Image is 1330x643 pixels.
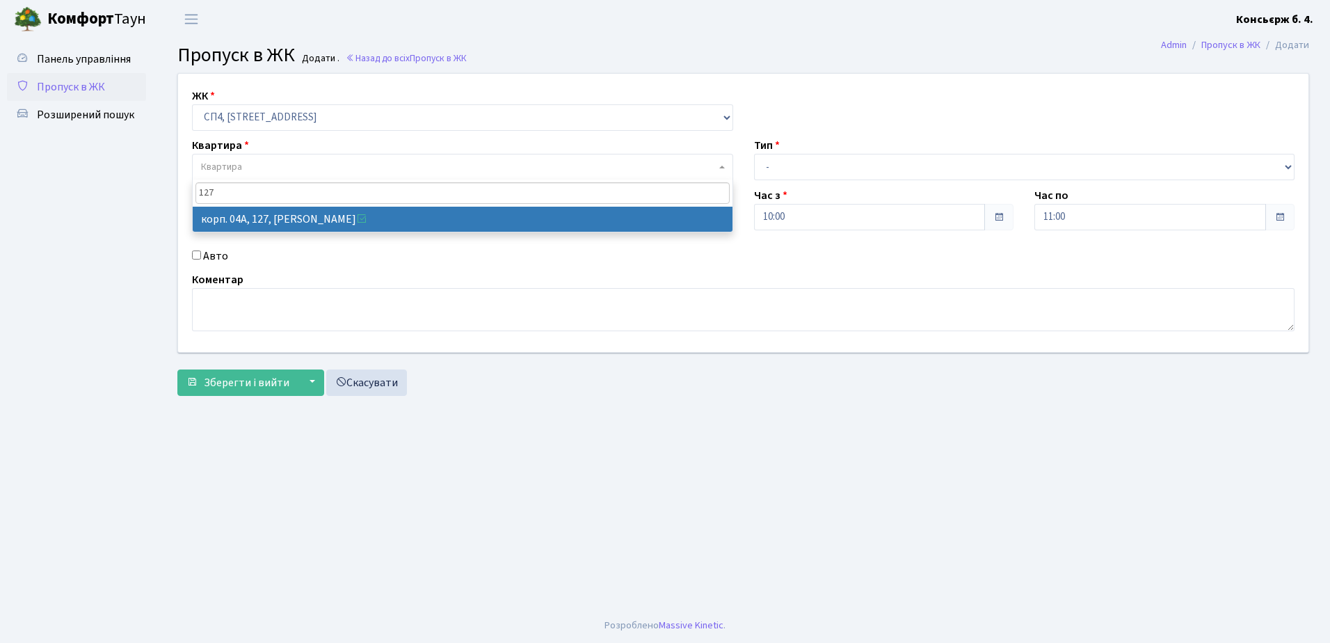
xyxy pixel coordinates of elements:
label: ЖК [192,88,215,104]
a: Скасувати [326,370,407,396]
span: Пропуск в ЖК [37,79,105,95]
div: Розроблено . [604,618,726,633]
span: Квартира [201,160,242,174]
img: logo.png [14,6,42,33]
nav: breadcrumb [1140,31,1330,60]
label: Час з [754,187,787,204]
a: Панель управління [7,45,146,73]
a: Пропуск в ЖК [7,73,146,101]
li: Додати [1260,38,1309,53]
label: Тип [754,137,780,154]
a: Massive Kinetic [659,618,723,633]
a: Розширений пошук [7,101,146,129]
button: Зберегти і вийти [177,370,298,396]
label: Коментар [192,271,243,288]
label: Квартира [192,137,249,154]
a: Консьєрж б. 4. [1236,11,1313,28]
small: Додати . [299,53,339,65]
span: Таун [47,8,146,31]
b: Комфорт [47,8,114,30]
a: Пропуск в ЖК [1201,38,1260,52]
a: Admin [1161,38,1187,52]
li: корп. 04А, 127, [PERSON_NAME] [193,207,732,232]
label: Авто [203,248,228,264]
span: Пропуск в ЖК [410,51,467,65]
a: Назад до всіхПропуск в ЖК [346,51,467,65]
label: Час по [1034,187,1068,204]
span: Панель управління [37,51,131,67]
b: Консьєрж б. 4. [1236,12,1313,27]
span: Зберегти і вийти [204,375,289,390]
button: Переключити навігацію [174,8,209,31]
span: Пропуск в ЖК [177,41,295,69]
span: Розширений пошук [37,107,134,122]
